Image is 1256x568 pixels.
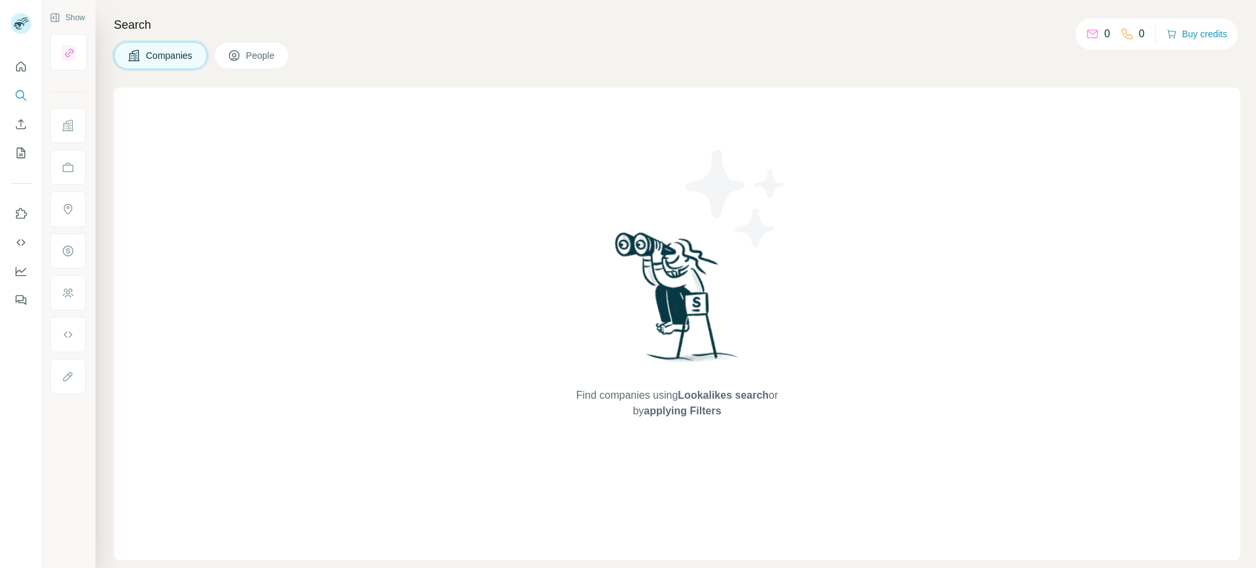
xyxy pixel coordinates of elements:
button: Use Surfe on LinkedIn [10,202,31,226]
p: 0 [1104,26,1110,42]
span: People [246,49,276,62]
img: Surfe Illustration - Woman searching with binoculars [609,229,745,375]
p: 0 [1139,26,1145,42]
button: Quick start [10,55,31,78]
button: Feedback [10,288,31,312]
button: Buy credits [1166,25,1227,43]
span: Companies [146,49,194,62]
span: Lookalikes search [678,390,769,401]
span: applying Filters [644,405,721,416]
button: Search [10,84,31,107]
button: My lists [10,141,31,165]
h4: Search [114,16,1240,34]
button: Enrich CSV [10,112,31,136]
span: Find companies using or by [572,388,782,419]
button: Use Surfe API [10,231,31,254]
button: Show [41,8,94,27]
img: Surfe Illustration - Stars [677,140,795,258]
button: Dashboard [10,259,31,283]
